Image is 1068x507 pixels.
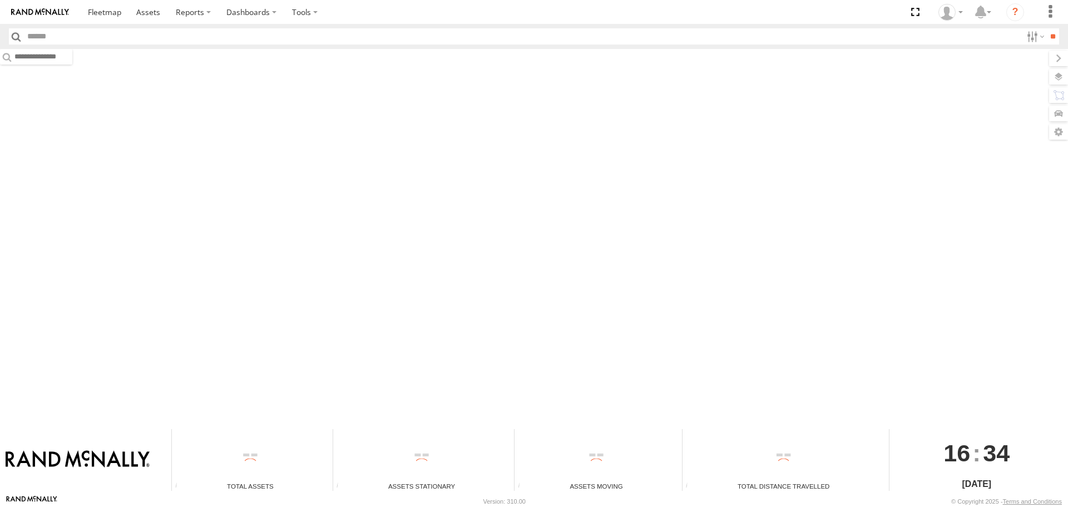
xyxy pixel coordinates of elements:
[6,496,57,507] a: Visit our Website
[333,483,350,491] div: Total number of assets current stationary.
[172,483,189,491] div: Total number of Enabled Assets
[934,4,967,21] div: Brian Wooldridge
[172,481,329,491] div: Total Assets
[683,483,699,491] div: Total distance travelled by all assets within specified date range and applied filters
[1003,498,1062,505] a: Terms and Conditions
[1006,3,1024,21] i: ?
[11,8,69,16] img: rand-logo.svg
[951,498,1062,505] div: © Copyright 2025 -
[1022,28,1046,45] label: Search Filter Options
[943,429,970,477] span: 16
[6,450,150,469] img: Rand McNally
[515,483,531,491] div: Total number of assets current in transit.
[1049,124,1068,140] label: Map Settings
[683,481,885,491] div: Total Distance Travelled
[889,478,1064,491] div: [DATE]
[515,481,678,491] div: Assets Moving
[483,498,526,505] div: Version: 310.00
[983,429,1010,477] span: 34
[333,481,510,491] div: Assets Stationary
[889,429,1064,477] div: :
